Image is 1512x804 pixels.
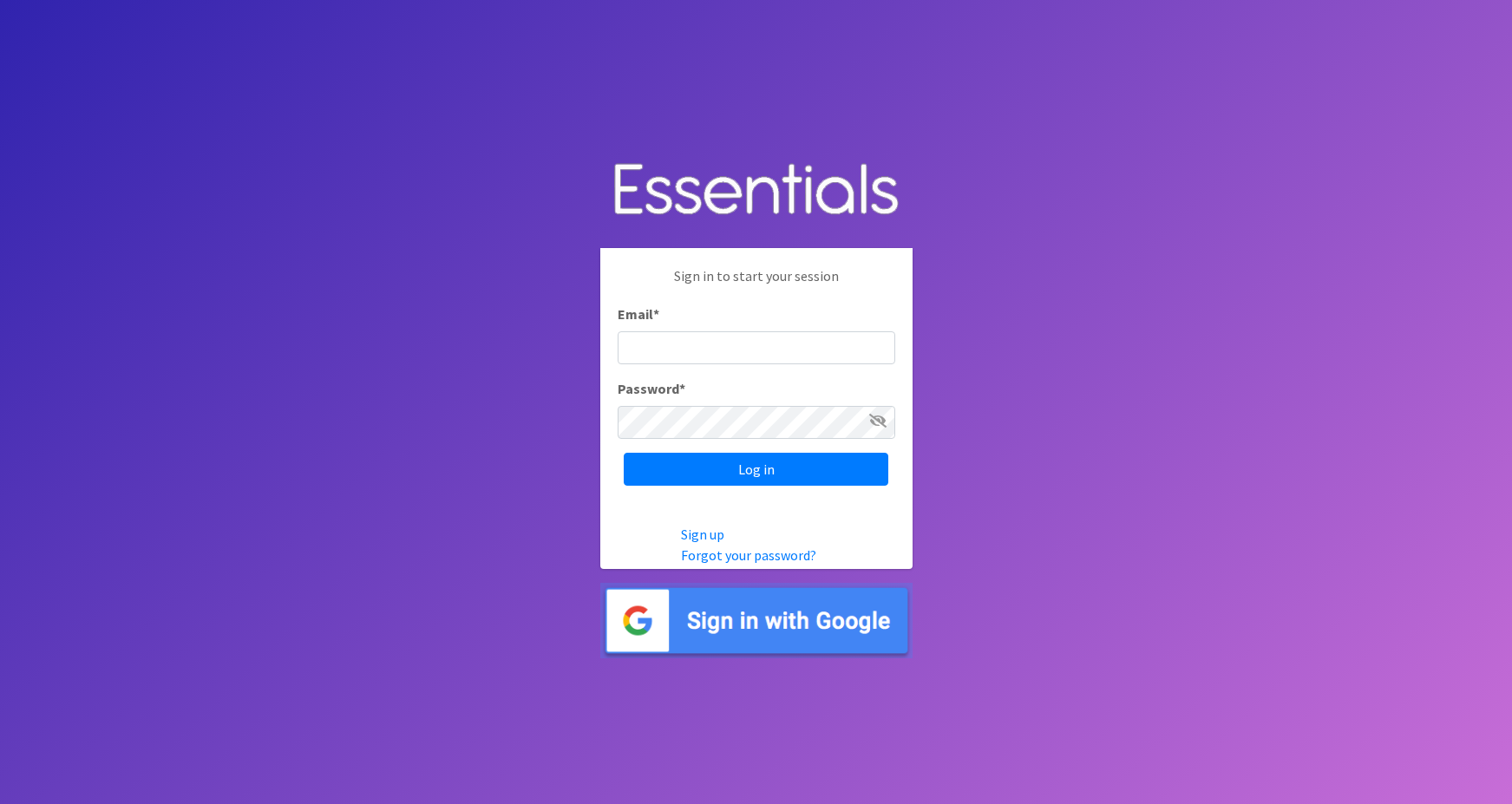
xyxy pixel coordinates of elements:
[600,146,913,235] img: Human Essentials
[618,378,685,399] label: Password
[681,526,724,543] a: Sign up
[618,304,659,324] label: Email
[679,380,685,397] abbr: required
[618,265,895,304] p: Sign in to start your session
[600,583,913,658] img: Sign in with Google
[681,546,816,564] a: Forgot your password?
[624,453,888,486] input: Log in
[653,305,659,323] abbr: required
